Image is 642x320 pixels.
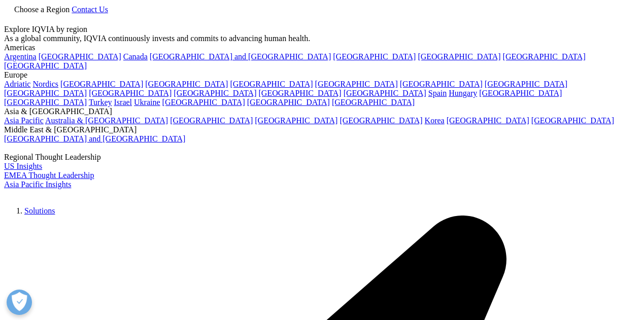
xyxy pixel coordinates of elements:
[4,25,638,34] div: Explore IQVIA by region
[4,80,30,88] a: Adriatic
[344,89,426,97] a: [GEOGRAPHIC_DATA]
[4,107,638,116] div: Asia & [GEOGRAPHIC_DATA]
[45,116,168,125] a: Australia & [GEOGRAPHIC_DATA]
[4,171,94,180] a: EMEA Thought Leadership
[145,80,228,88] a: [GEOGRAPHIC_DATA]
[479,89,562,97] a: [GEOGRAPHIC_DATA]
[150,52,331,61] a: [GEOGRAPHIC_DATA] and [GEOGRAPHIC_DATA]
[333,52,416,61] a: [GEOGRAPHIC_DATA]
[39,52,121,61] a: [GEOGRAPHIC_DATA]
[4,43,638,52] div: Americas
[332,98,415,106] a: [GEOGRAPHIC_DATA]
[4,34,638,43] div: As a global community, IQVIA continuously invests and commits to advancing human health.
[428,89,447,97] a: Spain
[170,116,253,125] a: [GEOGRAPHIC_DATA]
[4,98,87,106] a: [GEOGRAPHIC_DATA]
[89,98,112,106] a: Turkey
[72,5,108,14] a: Contact Us
[162,98,245,106] a: [GEOGRAPHIC_DATA]
[4,134,185,143] a: [GEOGRAPHIC_DATA] and [GEOGRAPHIC_DATA]
[400,80,483,88] a: [GEOGRAPHIC_DATA]
[123,52,148,61] a: Canada
[14,5,70,14] span: Choose a Region
[89,89,172,97] a: [GEOGRAPHIC_DATA]
[4,153,638,162] div: Regional Thought Leadership
[485,80,567,88] a: [GEOGRAPHIC_DATA]
[174,89,256,97] a: [GEOGRAPHIC_DATA]
[4,61,87,70] a: [GEOGRAPHIC_DATA]
[230,80,313,88] a: [GEOGRAPHIC_DATA]
[4,180,71,189] a: Asia Pacific Insights
[449,89,477,97] a: Hungary
[503,52,586,61] a: [GEOGRAPHIC_DATA]
[4,52,37,61] a: Argentina
[4,89,87,97] a: [GEOGRAPHIC_DATA]
[32,80,58,88] a: Nordics
[4,116,44,125] a: Asia Pacific
[255,116,337,125] a: [GEOGRAPHIC_DATA]
[7,290,32,315] button: Open Preferences
[258,89,341,97] a: [GEOGRAPHIC_DATA]
[60,80,143,88] a: [GEOGRAPHIC_DATA]
[425,116,445,125] a: Korea
[531,116,614,125] a: [GEOGRAPHIC_DATA]
[114,98,132,106] a: Israel
[24,206,55,215] a: Solutions
[340,116,422,125] a: [GEOGRAPHIC_DATA]
[4,125,638,134] div: Middle East & [GEOGRAPHIC_DATA]
[447,116,529,125] a: [GEOGRAPHIC_DATA]
[315,80,398,88] a: [GEOGRAPHIC_DATA]
[4,70,638,80] div: Europe
[247,98,330,106] a: [GEOGRAPHIC_DATA]
[418,52,500,61] a: [GEOGRAPHIC_DATA]
[134,98,160,106] a: Ukraine
[4,162,42,170] a: US Insights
